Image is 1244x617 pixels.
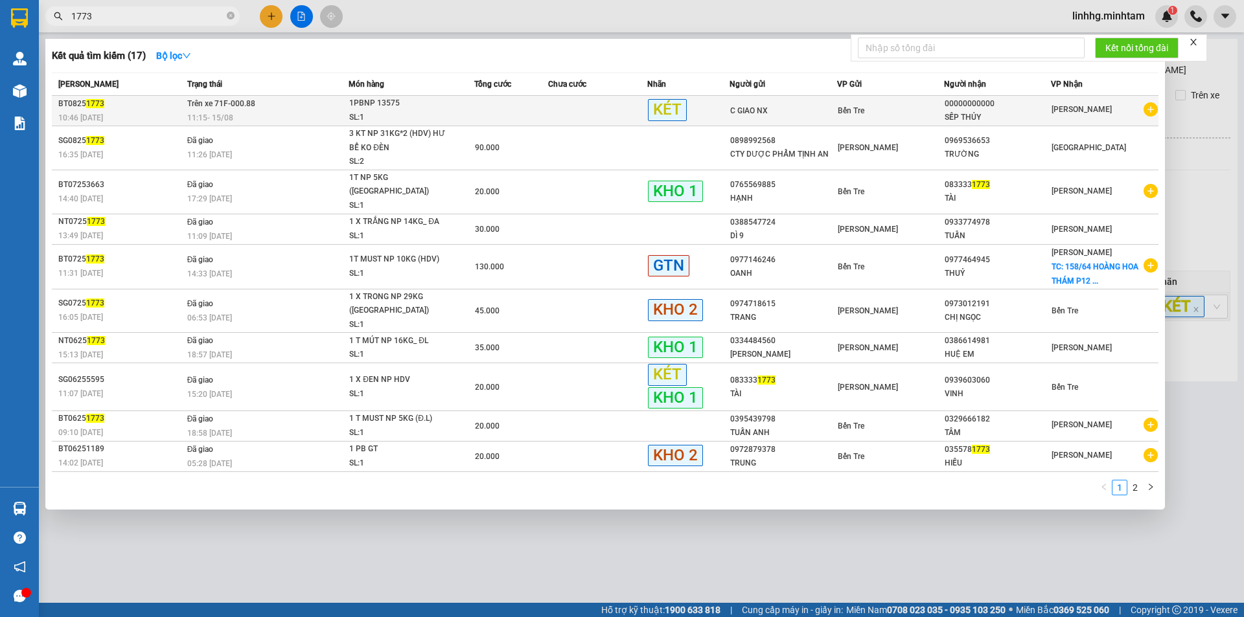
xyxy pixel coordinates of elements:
[1144,448,1158,462] span: plus-circle
[58,269,103,278] span: 11:31 [DATE]
[1144,184,1158,198] span: plus-circle
[58,178,183,192] div: BT07253663
[58,373,183,387] div: SG06255595
[58,313,103,322] span: 16:05 [DATE]
[730,456,836,470] div: TRUNG
[548,80,586,89] span: Chưa cước
[349,387,446,401] div: SL: 1
[648,299,703,320] span: KHO 2
[1096,480,1112,495] li: Previous Page
[86,414,104,423] span: 1773
[1127,480,1143,495] li: 2
[838,143,898,152] span: [PERSON_NAME]
[349,290,446,318] div: 1 X TRONG NP 29KG ([GEOGRAPHIC_DATA])
[730,348,836,361] div: [PERSON_NAME]
[475,452,500,461] span: 20.000
[187,113,233,122] span: 11:15 - 15/08
[945,111,1050,124] div: SẾP THỦY
[945,374,1050,387] div: 0939603060
[1052,225,1112,234] span: [PERSON_NAME]
[349,318,446,332] div: SL: 1
[187,180,214,189] span: Đã giao
[187,376,214,385] span: Đã giao
[58,350,103,359] span: 15:13 [DATE]
[87,217,105,226] span: 1773
[944,80,986,89] span: Người nhận
[945,334,1050,348] div: 0386614981
[1052,383,1078,392] span: Bến Tre
[187,445,214,454] span: Đã giao
[475,262,504,271] span: 130.000
[1051,80,1083,89] span: VP Nhận
[1052,451,1112,460] span: [PERSON_NAME]
[187,336,214,345] span: Đã giao
[187,150,232,159] span: 11:26 [DATE]
[945,311,1050,324] div: CHỊ NGỌC
[187,269,232,278] span: 14:33 [DATE]
[58,389,103,398] span: 11:07 [DATE]
[1052,306,1078,315] span: Bến Tre
[1052,262,1138,286] span: TC: 158/64 HOÀNG HOA THÁM P12 ...
[475,421,500,431] span: 20.000
[475,383,500,392] span: 20.000
[730,297,836,311] div: 0974718615
[187,218,214,227] span: Đã giao
[838,306,898,315] span: [PERSON_NAME]
[1143,480,1158,495] li: Next Page
[1100,483,1108,491] span: left
[1095,38,1179,58] button: Kết nối tổng đài
[58,113,103,122] span: 10:46 [DATE]
[58,252,183,266] div: BT0725
[54,12,63,21] span: search
[58,334,183,348] div: NT0625
[945,229,1050,243] div: TUẤN
[187,99,255,108] span: Trên xe 71F-000.88
[86,99,104,108] span: 1773
[648,255,689,276] span: GTN
[730,387,836,401] div: TÀI
[837,80,862,89] span: VP Gửi
[838,225,898,234] span: [PERSON_NAME]
[838,452,864,461] span: Bến Tre
[227,10,235,23] span: close-circle
[187,232,232,241] span: 11:09 [DATE]
[86,254,104,264] span: 1773
[58,134,183,148] div: SG0825
[945,253,1050,267] div: 0977464945
[838,343,898,352] span: [PERSON_NAME]
[1128,480,1142,495] a: 2
[648,445,703,466] span: KHO 2
[58,458,103,467] span: 14:02 [DATE]
[86,298,104,308] span: 1773
[1189,38,1198,47] span: close
[349,442,446,456] div: 1 PB GT
[1144,102,1158,117] span: plus-circle
[87,336,105,345] span: 1773
[349,373,446,387] div: 1 X ĐEN NP HDV
[648,99,687,120] span: KÉT
[1052,420,1112,429] span: [PERSON_NAME]
[349,229,446,243] div: SL: 1
[1096,480,1112,495] button: left
[58,150,103,159] span: 16:35 [DATE]
[1052,343,1112,352] span: [PERSON_NAME]
[474,80,511,89] span: Tổng cước
[1144,258,1158,273] span: plus-circle
[945,216,1050,229] div: 0933774978
[58,97,183,111] div: BT0825
[58,442,183,456] div: BT06251189
[838,262,864,271] span: Bến Tre
[1143,480,1158,495] button: right
[945,297,1050,311] div: 0973012191
[730,374,836,387] div: 083333
[730,443,836,456] div: 0972879378
[858,38,1085,58] input: Nhập số tổng đài
[730,253,836,267] div: 0977146246
[475,143,500,152] span: 90.000
[730,80,765,89] span: Người gửi
[1112,480,1127,495] li: 1
[349,111,446,125] div: SL: 1
[945,97,1050,111] div: 00000000000
[187,255,214,264] span: Đã giao
[730,148,836,161] div: CTY DƯỢC PHẨM TỊNH AN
